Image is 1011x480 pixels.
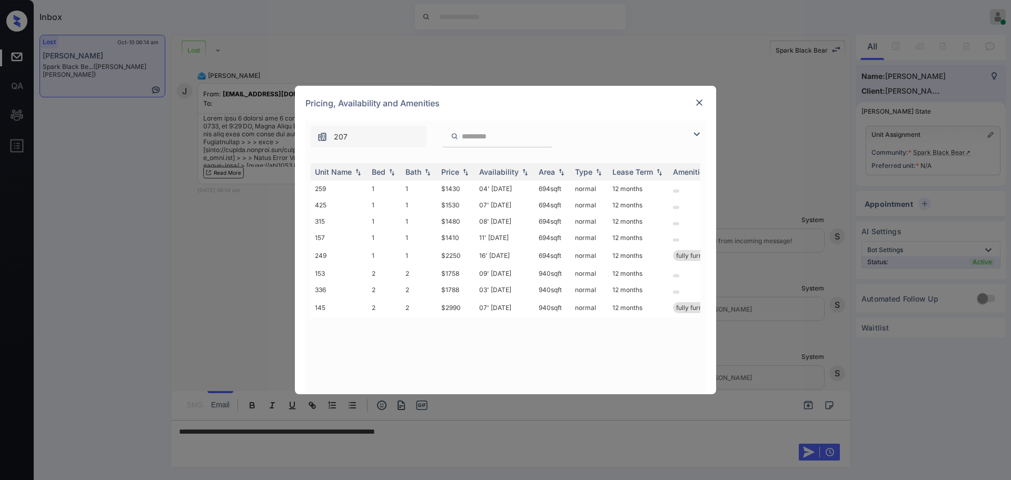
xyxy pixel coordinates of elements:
td: 16' [DATE] [475,246,534,265]
td: normal [571,265,608,282]
td: normal [571,213,608,229]
td: 1 [401,213,437,229]
td: $1480 [437,213,475,229]
span: 207 [334,131,348,143]
img: icon-zuma [451,132,459,141]
td: 157 [311,229,368,246]
td: 1 [401,246,437,265]
td: 08' [DATE] [475,213,534,229]
td: 336 [311,282,368,298]
td: $2250 [437,246,475,265]
td: 09' [DATE] [475,265,534,282]
td: 2 [368,265,401,282]
img: sorting [654,168,665,176]
td: normal [571,229,608,246]
img: sorting [422,168,433,176]
td: 2 [401,282,437,298]
img: close [694,97,705,108]
div: Pricing, Availability and Amenities [295,86,716,121]
td: normal [571,181,608,197]
div: Bed [372,167,385,176]
td: 1 [368,229,401,246]
td: 940 sqft [534,298,571,317]
td: 2 [368,298,401,317]
td: normal [571,197,608,213]
td: 12 months [608,246,669,265]
td: $1530 [437,197,475,213]
img: sorting [353,168,363,176]
div: Price [441,167,459,176]
td: 315 [311,213,368,229]
td: 259 [311,181,368,197]
td: 07' [DATE] [475,197,534,213]
span: fully furnished... [676,252,723,259]
div: Type [575,167,592,176]
td: 1 [368,246,401,265]
div: Bath [405,167,421,176]
td: 12 months [608,282,669,298]
td: 1 [401,229,437,246]
img: icon-zuma [690,128,703,141]
td: 04' [DATE] [475,181,534,197]
td: 694 sqft [534,229,571,246]
div: Amenities [673,167,708,176]
td: 12 months [608,298,669,317]
td: 694 sqft [534,246,571,265]
td: 2 [401,265,437,282]
td: 03' [DATE] [475,282,534,298]
td: $1788 [437,282,475,298]
td: 249 [311,246,368,265]
td: 12 months [608,229,669,246]
td: 694 sqft [534,197,571,213]
td: 425 [311,197,368,213]
td: 1 [401,181,437,197]
td: 153 [311,265,368,282]
img: sorting [556,168,567,176]
div: Availability [479,167,519,176]
img: icon-zuma [317,132,328,142]
td: normal [571,282,608,298]
td: $1430 [437,181,475,197]
td: $1758 [437,265,475,282]
img: sorting [520,168,530,176]
td: 1 [368,181,401,197]
td: 694 sqft [534,181,571,197]
td: 12 months [608,181,669,197]
td: 11' [DATE] [475,229,534,246]
td: 1 [368,213,401,229]
img: sorting [460,168,471,176]
td: 145 [311,298,368,317]
td: $2990 [437,298,475,317]
td: 07' [DATE] [475,298,534,317]
td: 694 sqft [534,213,571,229]
td: 1 [368,197,401,213]
td: 12 months [608,197,669,213]
td: normal [571,298,608,317]
td: 940 sqft [534,282,571,298]
td: normal [571,246,608,265]
td: 1 [401,197,437,213]
div: Unit Name [315,167,352,176]
img: sorting [386,168,397,176]
img: sorting [593,168,604,176]
span: fully furnished... [676,304,723,312]
td: $1410 [437,229,475,246]
td: 12 months [608,213,669,229]
td: 12 months [608,265,669,282]
td: 940 sqft [534,265,571,282]
td: 2 [401,298,437,317]
div: Lease Term [612,167,653,176]
div: Area [539,167,555,176]
td: 2 [368,282,401,298]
